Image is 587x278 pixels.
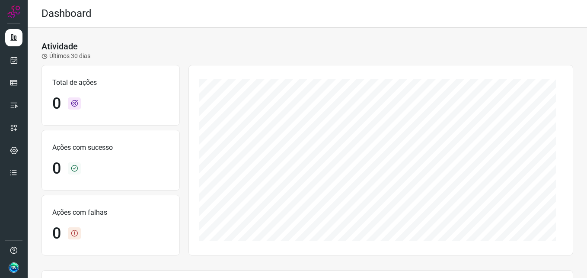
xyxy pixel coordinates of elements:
[52,224,61,243] h1: 0
[52,207,169,218] p: Ações com falhas
[41,41,78,52] h3: Atividade
[52,159,61,178] h1: 0
[7,5,20,18] img: Logo
[9,262,19,273] img: d1faacb7788636816442e007acca7356.jpg
[52,142,169,153] p: Ações com sucesso
[41,52,90,61] p: Últimos 30 dias
[41,7,92,20] h2: Dashboard
[52,94,61,113] h1: 0
[52,78,169,88] p: Total de ações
